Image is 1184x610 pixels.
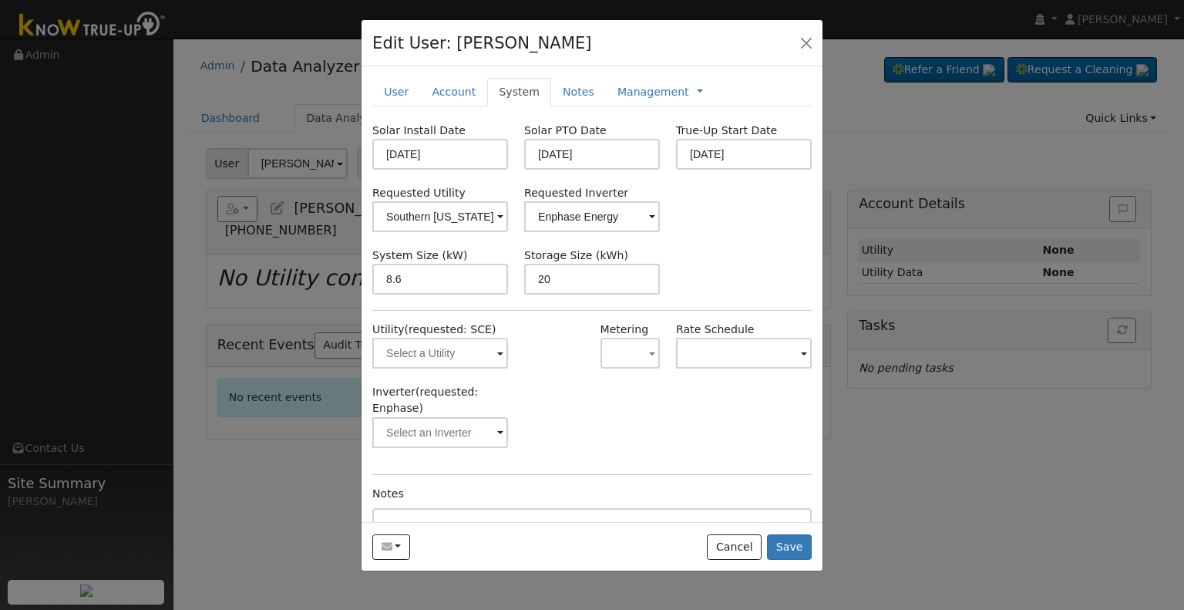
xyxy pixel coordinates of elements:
label: Rate Schedule [676,322,754,338]
a: Management [617,84,689,100]
span: (requested: SCE) [405,323,496,335]
label: Solar PTO Date [524,123,607,139]
h4: Edit User: [PERSON_NAME] [372,31,592,56]
a: Account [420,78,487,106]
label: Solar Install Date [372,123,466,139]
button: Cancel [707,534,762,561]
label: True-Up Start Date [676,123,777,139]
label: Requested Inverter [524,185,660,201]
button: Save [767,534,812,561]
input: Select an Inverter [372,417,508,448]
button: 1anthonyflores@sbcglobal.net [372,534,410,561]
a: User [372,78,420,106]
label: Requested Utility [372,185,508,201]
label: Storage Size (kWh) [524,248,628,264]
input: Select an Inverter [524,201,660,232]
label: Metering [600,322,649,338]
label: Notes [372,486,404,502]
a: System [487,78,551,106]
input: Select a Utility [372,338,508,369]
label: Inverter [372,384,508,416]
a: Notes [551,78,606,106]
label: System Size (kW) [372,248,467,264]
label: Utility [372,322,496,338]
input: Select a Utility [372,201,508,232]
span: (requested: Enphase) [372,386,478,414]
